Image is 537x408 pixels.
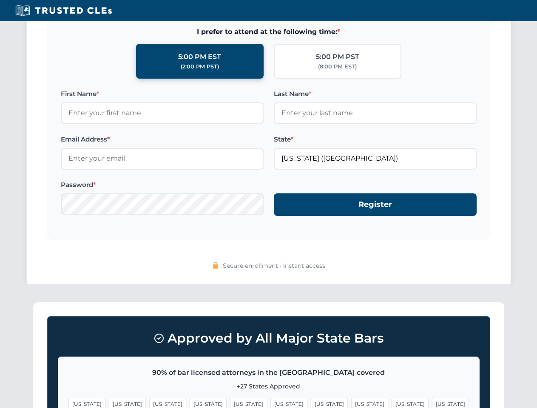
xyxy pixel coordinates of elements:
[274,102,477,124] input: Enter your last name
[61,148,264,169] input: Enter your email
[13,4,114,17] img: Trusted CLEs
[58,327,480,350] h3: Approved by All Major State Bars
[61,26,477,37] span: I prefer to attend at the following time:
[61,102,264,124] input: Enter your first name
[61,180,264,190] label: Password
[178,51,221,62] div: 5:00 PM EST
[61,134,264,144] label: Email Address
[61,89,264,99] label: First Name
[223,261,325,270] span: Secure enrollment • Instant access
[68,382,469,391] p: +27 States Approved
[274,148,477,169] input: Florida (FL)
[274,193,477,216] button: Register
[316,51,359,62] div: 5:00 PM PST
[274,134,477,144] label: State
[212,262,219,269] img: 🔒
[274,89,477,99] label: Last Name
[181,62,219,71] div: (2:00 PM PST)
[318,62,357,71] div: (8:00 PM EST)
[68,367,469,378] p: 90% of bar licensed attorneys in the [GEOGRAPHIC_DATA] covered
